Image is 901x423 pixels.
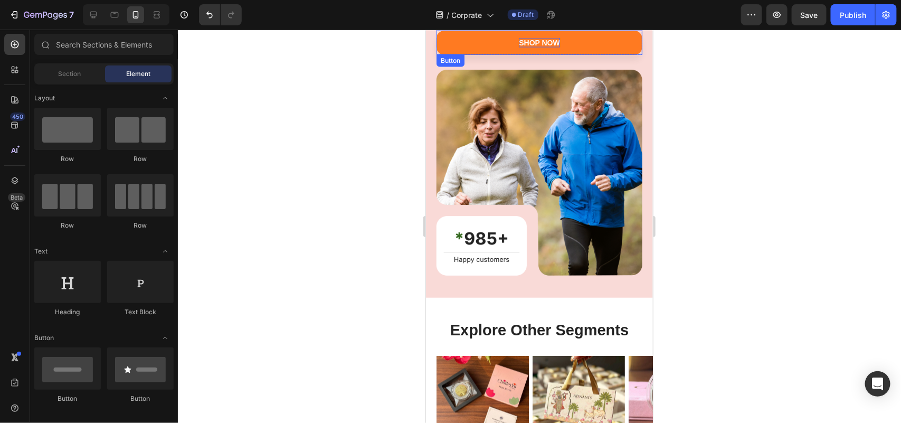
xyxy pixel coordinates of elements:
span: Text [34,247,48,256]
input: Search Sections & Elements [34,34,174,55]
div: 450 [10,112,25,121]
button: Publish [831,4,875,25]
div: Row [34,154,101,164]
div: Button [34,394,101,403]
div: Row [34,221,101,230]
div: Publish [840,10,866,21]
span: Toggle open [157,243,174,260]
span: Layout [34,93,55,103]
p: 7 [69,8,74,21]
div: Text Block [107,307,174,317]
span: Element [126,69,150,79]
span: Button [34,333,54,343]
span: Save [801,11,818,20]
div: Undo/Redo [199,4,242,25]
span: Toggle open [157,90,174,107]
div: Beta [8,193,25,202]
div: Row [107,154,174,164]
span: Draft [518,10,534,20]
img: gempages_577259706716783604-6953388b-9416-4025-aaf8-e742ff322ae2.jpg [11,327,103,419]
img: gempages_577259706716783604-12f09846-aadd-4363-ae05-b79d47dd6bbb.jpg [107,327,199,419]
div: Row [107,221,174,230]
span: Corprate [452,10,482,21]
span: / [447,10,450,21]
button: 7 [4,4,79,25]
div: Heading [34,307,101,317]
img: gempages_577259706716783604-6aaff4aa-a070-41db-9cbd-2468e0333ad8.jpg [203,327,295,419]
div: Button [107,394,174,403]
button: Save [792,4,827,25]
span: Toggle open [157,330,174,346]
iframe: To enrich screen reader interactions, please activate Accessibility in Grammarly extension settings [426,30,653,423]
span: Section [59,69,81,79]
div: Open Intercom Messenger [865,371,890,397]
